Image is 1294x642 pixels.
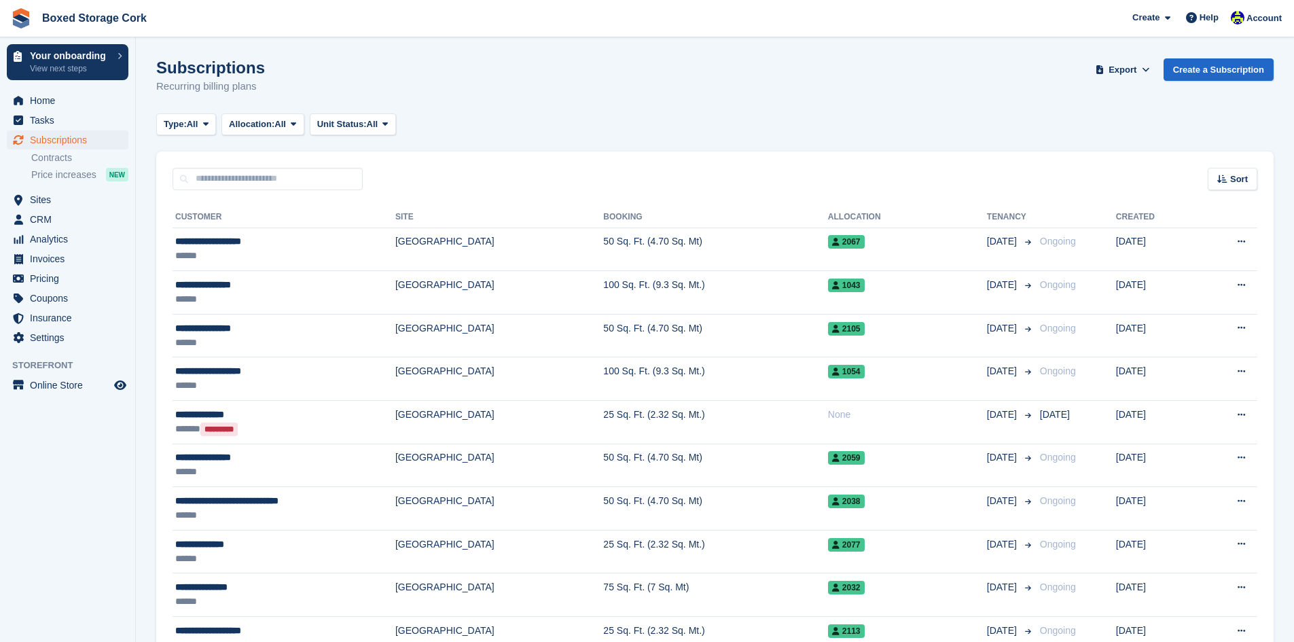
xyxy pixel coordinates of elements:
[317,118,367,131] span: Unit Status:
[987,321,1020,336] span: [DATE]
[395,271,603,315] td: [GEOGRAPHIC_DATA]
[395,401,603,444] td: [GEOGRAPHIC_DATA]
[1116,573,1198,617] td: [DATE]
[7,190,128,209] a: menu
[603,401,827,444] td: 25 Sq. Ft. (2.32 Sq. Mt.)
[37,7,152,29] a: Boxed Storage Cork
[7,376,128,395] a: menu
[221,113,304,136] button: Allocation: All
[1116,401,1198,444] td: [DATE]
[1246,12,1282,25] span: Account
[156,79,265,94] p: Recurring billing plans
[1040,539,1076,550] span: Ongoing
[7,249,128,268] a: menu
[1093,58,1153,81] button: Export
[7,269,128,288] a: menu
[603,314,827,357] td: 50 Sq. Ft. (4.70 Sq. Mt)
[987,624,1020,638] span: [DATE]
[367,118,378,131] span: All
[1040,625,1076,636] span: Ongoing
[828,538,865,552] span: 2077
[30,230,111,249] span: Analytics
[1116,357,1198,401] td: [DATE]
[1040,279,1076,290] span: Ongoing
[987,580,1020,594] span: [DATE]
[987,537,1020,552] span: [DATE]
[987,494,1020,508] span: [DATE]
[603,228,827,271] td: 50 Sq. Ft. (4.70 Sq. Mt)
[7,289,128,308] a: menu
[828,322,865,336] span: 2105
[987,278,1020,292] span: [DATE]
[31,168,96,181] span: Price increases
[30,308,111,327] span: Insurance
[987,364,1020,378] span: [DATE]
[1200,11,1219,24] span: Help
[7,210,128,229] a: menu
[229,118,274,131] span: Allocation:
[1040,409,1070,420] span: [DATE]
[828,279,865,292] span: 1043
[173,207,395,228] th: Customer
[30,111,111,130] span: Tasks
[12,359,135,372] span: Storefront
[395,487,603,531] td: [GEOGRAPHIC_DATA]
[1132,11,1160,24] span: Create
[30,63,111,75] p: View next steps
[828,207,987,228] th: Allocation
[828,408,987,422] div: None
[395,530,603,573] td: [GEOGRAPHIC_DATA]
[603,271,827,315] td: 100 Sq. Ft. (9.3 Sq. Mt.)
[30,289,111,308] span: Coupons
[1116,207,1198,228] th: Created
[30,51,111,60] p: Your onboarding
[987,234,1020,249] span: [DATE]
[1040,323,1076,334] span: Ongoing
[828,495,865,508] span: 2038
[7,328,128,347] a: menu
[106,168,128,181] div: NEW
[1164,58,1274,81] a: Create a Subscription
[30,269,111,288] span: Pricing
[987,408,1020,422] span: [DATE]
[156,113,216,136] button: Type: All
[828,451,865,465] span: 2059
[603,444,827,487] td: 50 Sq. Ft. (4.70 Sq. Mt)
[274,118,286,131] span: All
[828,365,865,378] span: 1054
[30,210,111,229] span: CRM
[156,58,265,77] h1: Subscriptions
[31,151,128,164] a: Contracts
[1231,11,1244,24] img: Vincent
[30,190,111,209] span: Sites
[1040,365,1076,376] span: Ongoing
[828,581,865,594] span: 2032
[1040,236,1076,247] span: Ongoing
[987,207,1035,228] th: Tenancy
[7,230,128,249] a: menu
[1040,452,1076,463] span: Ongoing
[30,249,111,268] span: Invoices
[1116,487,1198,531] td: [DATE]
[828,624,865,638] span: 2113
[987,450,1020,465] span: [DATE]
[603,530,827,573] td: 25 Sq. Ft. (2.32 Sq. Mt.)
[1040,582,1076,592] span: Ongoing
[395,357,603,401] td: [GEOGRAPHIC_DATA]
[395,228,603,271] td: [GEOGRAPHIC_DATA]
[31,167,128,182] a: Price increases NEW
[7,130,128,149] a: menu
[395,207,603,228] th: Site
[7,44,128,80] a: Your onboarding View next steps
[30,130,111,149] span: Subscriptions
[1230,173,1248,186] span: Sort
[1040,495,1076,506] span: Ongoing
[603,487,827,531] td: 50 Sq. Ft. (4.70 Sq. Mt)
[1116,314,1198,357] td: [DATE]
[7,111,128,130] a: menu
[187,118,198,131] span: All
[310,113,396,136] button: Unit Status: All
[30,328,111,347] span: Settings
[1116,228,1198,271] td: [DATE]
[395,573,603,617] td: [GEOGRAPHIC_DATA]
